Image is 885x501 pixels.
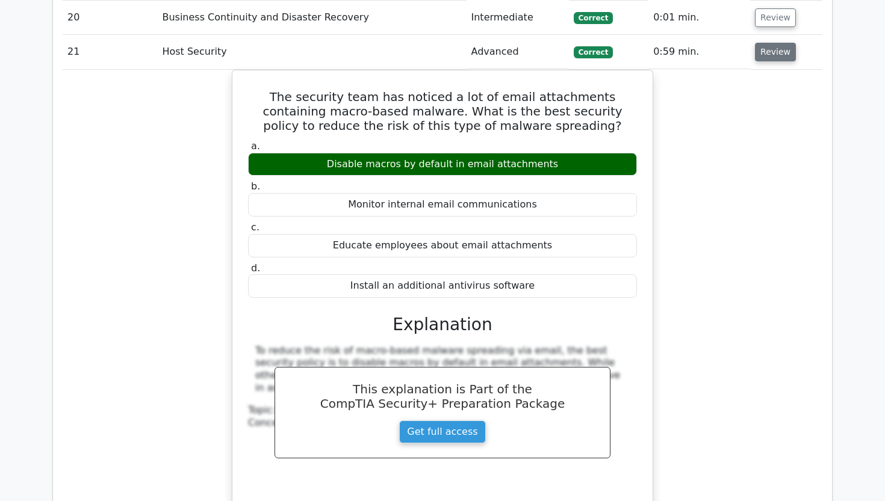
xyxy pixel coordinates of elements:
[157,35,466,69] td: Host Security
[63,1,157,35] td: 20
[251,140,260,152] span: a.
[63,35,157,69] td: 21
[247,90,638,133] h5: The security team has noticed a lot of email attachments containing macro-based malware. What is ...
[248,234,637,257] div: Educate employees about email attachments
[248,417,637,429] div: Concept:
[248,193,637,217] div: Monitor internal email communications
[251,221,259,233] span: c.
[157,1,466,35] td: Business Continuity and Disaster Recovery
[574,46,613,58] span: Correct
[467,1,569,35] td: Intermediate
[248,153,637,176] div: Disable macros by default in email attachments
[251,180,260,192] span: b.
[574,12,613,24] span: Correct
[755,43,796,61] button: Review
[467,35,569,69] td: Advanced
[255,345,630,395] div: To reduce the risk of macro-based malware spreading via email, the best security policy is to dis...
[648,35,750,69] td: 0:59 min.
[248,404,637,417] div: Topic:
[755,8,796,27] button: Review
[399,420,485,443] a: Get full access
[648,1,750,35] td: 0:01 min.
[255,315,630,335] h3: Explanation
[248,274,637,298] div: Install an additional antivirus software
[251,262,260,274] span: d.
